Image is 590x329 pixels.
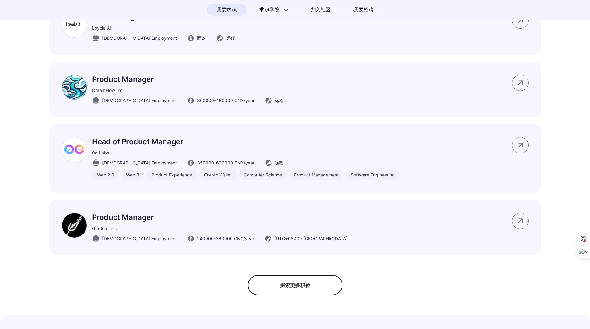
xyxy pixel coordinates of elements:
span: Gradual Inc. [92,226,117,231]
span: (UTC+08:00) [GEOGRAPHIC_DATA] [274,235,348,242]
div: Web 3 [121,170,144,180]
p: Head of Product Manager [92,137,400,146]
span: [DEMOGRAPHIC_DATA] Employment [102,97,177,104]
div: Software Engineering [346,170,400,180]
span: 我要求职 [217,5,237,15]
p: Product Manager [92,213,348,222]
div: Web 2.0 [92,170,119,180]
span: 0g Labs [92,150,109,155]
span: 我要招聘 [353,6,373,14]
span: 240000 - 360000 CNY /year [197,235,254,242]
div: Product Management [289,170,344,180]
span: 求职学院 [259,6,279,14]
div: Computer Science [239,170,287,180]
span: 面议 [197,35,206,41]
span: 350000 - 600000 CNY /year [197,159,254,166]
span: 远程 [275,97,283,104]
span: 300000 - 450000 CNY /year [197,97,254,104]
span: 加入社区 [311,5,331,15]
span: DreamFlow Inc [92,88,123,93]
p: Product Manager [92,75,283,84]
div: Product Experience [146,170,197,180]
span: Loyola AI [92,25,111,31]
div: 探索更多职位 [248,275,342,295]
span: [DEMOGRAPHIC_DATA] Employment [102,159,177,166]
span: [DEMOGRAPHIC_DATA] Employment [102,35,177,41]
span: [DEMOGRAPHIC_DATA] Employment [102,235,177,242]
span: 远程 [275,159,283,166]
div: Crypto Wallet [199,170,237,180]
span: 远程 [226,35,235,41]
